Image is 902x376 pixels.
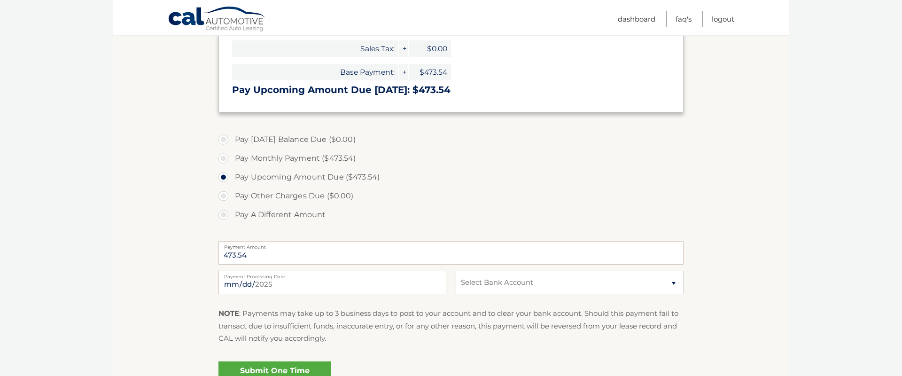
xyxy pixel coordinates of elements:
span: $0.00 [409,40,451,57]
span: + [399,64,408,80]
label: Payment Processing Date [218,271,446,278]
h3: Pay Upcoming Amount Due [DATE]: $473.54 [232,84,670,96]
a: Logout [712,11,734,27]
label: Pay Upcoming Amount Due ($473.54) [218,168,684,187]
label: Pay [DATE] Balance Due ($0.00) [218,130,684,149]
a: Dashboard [618,11,655,27]
label: Pay A Different Amount [218,205,684,224]
span: $473.54 [409,64,451,80]
p: : Payments may take up to 3 business days to post to your account and to clear your bank account.... [218,307,684,345]
a: FAQ's [676,11,692,27]
span: Sales Tax: [232,40,398,57]
label: Pay Other Charges Due ($0.00) [218,187,684,205]
a: Cal Automotive [168,6,266,33]
span: + [399,40,408,57]
input: Payment Date [218,271,446,294]
span: Base Payment: [232,64,398,80]
strong: NOTE [218,309,239,318]
label: Pay Monthly Payment ($473.54) [218,149,684,168]
label: Payment Amount [218,241,684,249]
input: Payment Amount [218,241,684,265]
